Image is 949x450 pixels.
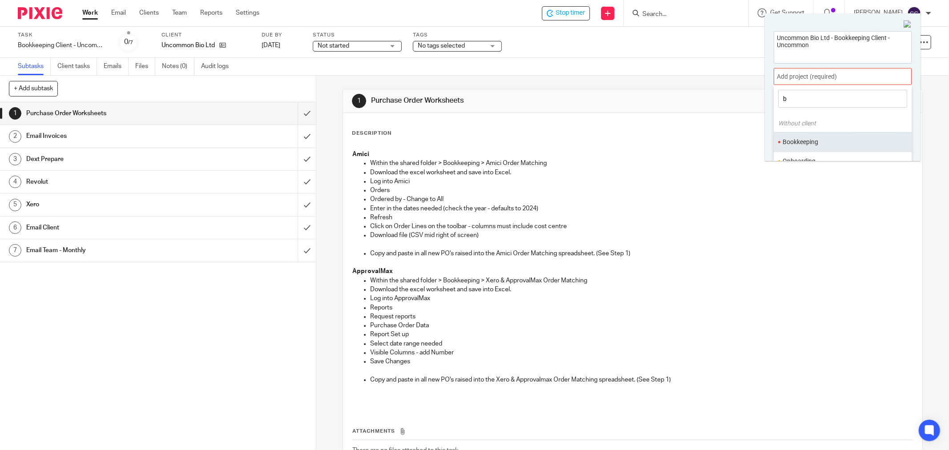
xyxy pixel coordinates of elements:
p: Orders [370,186,913,195]
li: Onboarding [783,157,899,166]
button: + Add subtask [9,81,58,96]
label: Status [313,32,402,39]
a: Files [135,58,155,75]
h1: Email Invoices [26,129,202,143]
h1: Email Client [26,221,202,234]
span: [DATE] [262,42,280,48]
p: Save Changes [370,357,913,366]
div: 1 [352,94,366,108]
h1: Purchase Order Worksheets [371,96,652,105]
div: Uncommon Bio Ltd - Bookkeeping Client - Uncommon [542,6,590,20]
div: 4 [9,176,21,188]
div: 6 [9,221,21,234]
p: Visible Columns - add Number [370,348,913,357]
a: Email [111,8,126,17]
input: Find projects... [778,90,907,108]
img: Close [904,20,912,28]
div: 7 [9,244,21,257]
p: Uncommon Bio Ltd [162,41,215,50]
p: Reports [370,303,913,312]
small: /7 [128,40,133,45]
ul: Bookkeeping [774,132,912,151]
i: Without client [778,120,816,127]
p: Description [352,130,392,137]
span: No tags selected [418,43,465,49]
strong: ApprovalMax [352,268,393,274]
p: Select date range needed [370,339,913,348]
span: Stop timer [556,8,585,18]
li: Bookkeeping [783,137,899,147]
a: Notes (0) [162,58,194,75]
p: Download file (CSV mid right of screen) [370,231,913,240]
a: Audit logs [201,58,235,75]
p: Refresh [370,213,913,222]
p: Within the shared folder > Bookkeeping > Amici Order Matching [370,159,913,168]
label: Task [18,32,107,39]
textarea: Uncommon Bio Ltd - Bookkeeping Client - Uncommon [774,32,911,60]
div: 0 [124,37,133,47]
a: Work [82,8,98,17]
span: Attachments [352,429,395,434]
div: Bookkeeping Client - Uncommon [18,41,107,50]
input: Search [642,11,722,19]
p: Log into ApprovalMax [370,294,913,303]
span: Not started [318,43,349,49]
div: 1 [9,107,21,120]
p: Download the excel worksheet and save into Excel. [370,285,913,294]
label: Due by [262,32,302,39]
h1: Purchase Order Worksheets [26,107,202,120]
li: Favorite [899,155,909,167]
div: 5 [9,199,21,211]
h1: Xero [26,198,202,211]
a: Settings [236,8,259,17]
p: Enter in the dates needed (check the year - defaults to 2024) [370,204,913,213]
p: Purchase Order Data [370,321,913,330]
p: [PERSON_NAME] [854,8,903,17]
p: Copy and paste in all new PO's raised into the Xero & Approvalmax Order Matching spreadsheet. (Se... [370,375,913,384]
img: Pixie [18,7,62,19]
a: Team [172,8,187,17]
div: 3 [9,153,21,165]
label: Client [162,32,250,39]
li: Favorite [899,136,909,148]
p: Request reports [370,312,913,321]
ul: Onboarding [774,152,912,171]
a: Subtasks [18,58,51,75]
a: Reports [200,8,222,17]
p: Within the shared folder > Bookkeeping > Xero & ApprovalMax Order Matching [370,276,913,285]
p: Copy and paste in all new PO's raised into the Amici Order Matching spreadsheet. (See Step 1) [370,249,913,258]
p: Log into Amici [370,177,913,186]
h1: Dext Prepare [26,153,202,166]
p: Report Set up [370,330,913,339]
strong: Amici [352,151,369,157]
h1: Revolut [26,175,202,189]
a: Emails [104,58,129,75]
a: Clients [139,8,159,17]
div: 2 [9,130,21,143]
h1: Email Team - Monthly [26,244,202,257]
label: Tags [413,32,502,39]
a: Client tasks [57,58,97,75]
span: Get Support [770,10,804,16]
p: Download the excel worksheet and save into Excel. [370,168,913,177]
img: svg%3E [907,6,921,20]
p: Click on Order Lines on the toolbar - columns must include cost centre [370,222,913,231]
p: Ordered by - Change to All [370,195,913,204]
